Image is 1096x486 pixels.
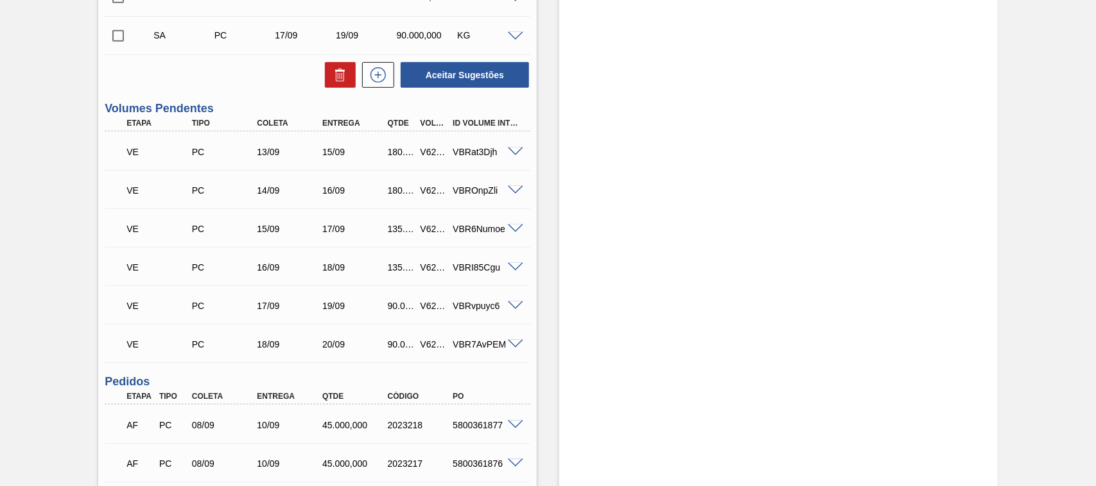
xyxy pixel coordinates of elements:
div: 90.000,000 [385,339,418,349]
div: 19/09/2025 [319,301,392,311]
div: 08/09/2025 [189,458,261,469]
div: 13/09/2025 [254,147,326,157]
p: VE [126,147,193,157]
div: Id Volume Interno [449,119,522,128]
h3: Pedidos [105,375,530,389]
div: Etapa [123,392,157,401]
div: Entrega [254,392,326,401]
div: Entrega [319,119,392,128]
div: VBRat3Djh [449,147,522,157]
div: 180.000,000 [385,185,418,196]
h3: Volumes Pendentes [105,102,530,115]
div: 20/09/2025 [319,339,392,349]
div: V621783 [417,147,451,157]
div: Aguardando Faturamento [123,411,157,439]
div: 19/09/2025 [333,30,399,40]
button: Aceitar Sugestões [401,62,529,88]
div: Sugestão Alterada [150,30,217,40]
div: VBROnpZli [449,185,522,196]
div: 17/09/2025 [254,301,326,311]
div: Pedido de Compra [189,185,261,196]
p: VE [126,339,193,349]
div: 15/09/2025 [319,147,392,157]
div: VBRvpuyc6 [449,301,522,311]
div: 45.000,000 [319,420,392,430]
div: V621784 [417,185,451,196]
div: 14/09/2025 [254,185,326,196]
div: 17/09/2025 [272,30,338,40]
div: Aceitar Sugestões [394,61,530,89]
div: 45.000,000 [319,458,392,469]
div: Volume Enviado para Transporte [123,292,196,320]
div: Pedido de Compra [189,339,261,349]
p: AF [126,420,153,430]
div: V621789 [417,339,451,349]
div: Código [385,392,457,401]
div: Volume Enviado para Transporte [123,330,196,358]
div: Coleta [189,392,261,401]
div: 2023217 [385,458,457,469]
p: AF [126,458,153,469]
div: 135.000,000 [385,262,418,272]
div: 16/09/2025 [254,262,326,272]
div: Volume Enviado para Transporte [123,176,196,205]
div: 15/09/2025 [254,224,326,234]
div: 5800361876 [449,458,522,469]
div: Qtde [319,392,392,401]
div: Coleta [254,119,326,128]
div: 10/09/2025 [254,420,326,430]
p: VE [126,301,193,311]
div: V621787 [417,301,451,311]
div: 90.000,000 [394,30,460,40]
div: VBR6Numoe [449,224,522,234]
div: V621786 [417,262,451,272]
div: 90.000,000 [385,301,418,311]
div: PO [449,392,522,401]
div: VBR7AvPEM [449,339,522,349]
div: Pedido de Compra [211,30,278,40]
div: Pedido de Compra [189,147,261,157]
p: VE [126,262,193,272]
div: 18/09/2025 [319,262,392,272]
div: Tipo [156,392,189,401]
div: VBRI85Cgu [449,262,522,272]
div: 17/09/2025 [319,224,392,234]
div: Qtde [385,119,418,128]
div: Pedido de Compra [189,262,261,272]
div: Pedido de Compra [189,224,261,234]
div: Pedido de Compra [156,420,189,430]
div: KG [454,30,521,40]
div: Nova sugestão [356,62,394,88]
div: 180.000,000 [385,147,418,157]
div: 10/09/2025 [254,458,326,469]
div: Etapa [123,119,196,128]
div: 135.000,000 [385,224,418,234]
div: Tipo [189,119,261,128]
div: 16/09/2025 [319,185,392,196]
div: 2023218 [385,420,457,430]
div: Volume Enviado para Transporte [123,253,196,281]
div: 08/09/2025 [189,420,261,430]
p: VE [126,185,193,196]
div: Pedido de Compra [189,301,261,311]
div: Volume Enviado para Transporte [123,138,196,166]
div: Aguardando Faturamento [123,449,157,478]
div: 5800361877 [449,420,522,430]
div: Volume Enviado para Transporte [123,215,196,243]
div: Excluir Sugestões [318,62,356,88]
div: V621785 [417,224,451,234]
div: Pedido de Compra [156,458,189,469]
p: VE [126,224,193,234]
div: Volume Portal [417,119,451,128]
div: 18/09/2025 [254,339,326,349]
